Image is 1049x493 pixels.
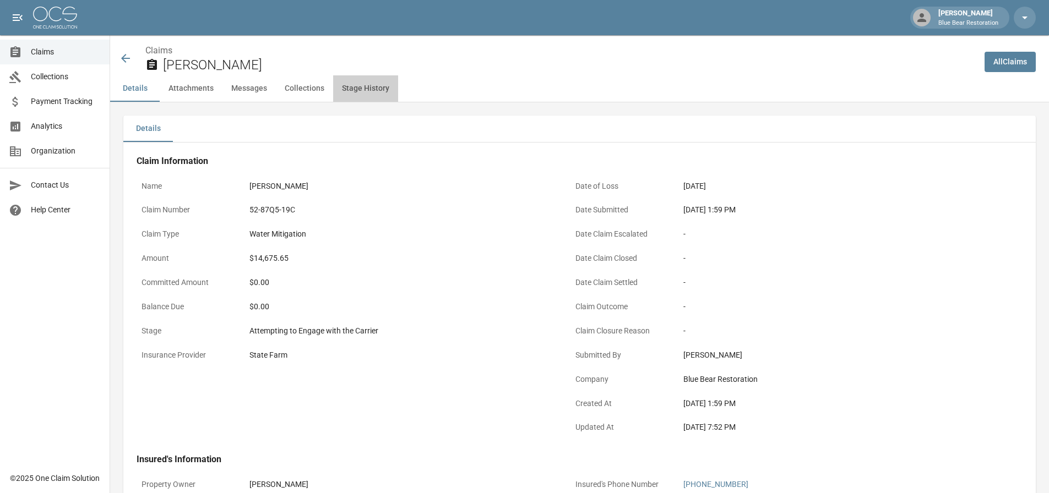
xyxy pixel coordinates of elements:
div: - [683,301,986,313]
p: Created At [570,393,670,414]
span: Claims [31,46,101,58]
p: Insurance Provider [137,344,236,366]
div: [PERSON_NAME] [249,479,552,490]
p: Claim Type [137,223,236,245]
h4: Claim Information [137,156,991,167]
p: Claim Closure Reason [570,320,670,342]
button: open drawer [7,7,29,29]
div: $14,675.65 [249,253,552,264]
p: Date Claim Settled [570,272,670,293]
button: Attachments [160,75,222,102]
div: [DATE] [683,180,986,192]
div: 52-87Q5-19C [249,204,552,216]
button: Stage History [333,75,398,102]
div: [PERSON_NAME] [934,8,1003,28]
div: State Farm [249,349,552,361]
div: Attempting to Engage with the Carrier [249,325,552,337]
div: [DATE] 7:52 PM [683,421,986,433]
div: [PERSON_NAME] [683,349,986,361]
span: Organization [31,145,101,157]
p: Submitted By [570,344,670,366]
div: - [683,325,986,337]
a: [PHONE_NUMBER] [683,480,748,489]
p: Date Submitted [570,199,670,221]
p: Claim Number [137,199,236,221]
p: Blue Bear Restoration [938,19,998,28]
p: Committed Amount [137,272,236,293]
div: © 2025 One Claim Solution [10,473,100,484]
span: Contact Us [31,179,101,191]
nav: breadcrumb [145,44,976,57]
p: Updated At [570,417,670,438]
button: Details [110,75,160,102]
div: [DATE] 1:59 PM [683,204,986,216]
p: Company [570,369,670,390]
p: Date Claim Escalated [570,223,670,245]
span: Payment Tracking [31,96,101,107]
div: anchor tabs [110,75,1049,102]
p: Balance Due [137,296,236,317]
div: $0.00 [249,301,552,313]
div: $0.00 [249,277,552,288]
span: Help Center [31,204,101,216]
h4: Insured's Information [137,454,991,465]
div: Blue Bear Restoration [683,374,986,385]
p: Date of Loss [570,176,670,197]
p: Date Claim Closed [570,248,670,269]
button: Messages [222,75,276,102]
p: Stage [137,320,236,342]
div: - [683,253,986,264]
div: [PERSON_NAME] [249,180,552,192]
img: ocs-logo-white-transparent.png [33,7,77,29]
div: - [683,228,986,240]
span: Collections [31,71,101,83]
h2: [PERSON_NAME] [163,57,976,73]
div: - [683,277,986,288]
p: Name [137,176,236,197]
span: Analytics [31,120,101,132]
div: [DATE] 1:59 PM [683,398,986,409]
div: details tabs [123,116,1036,142]
a: AllClaims [985,52,1036,72]
p: Claim Outcome [570,296,670,317]
p: Amount [137,248,236,269]
button: Details [123,116,173,142]
a: Claims [145,45,172,56]
div: Water Mitigation [249,228,552,240]
button: Collections [276,75,333,102]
